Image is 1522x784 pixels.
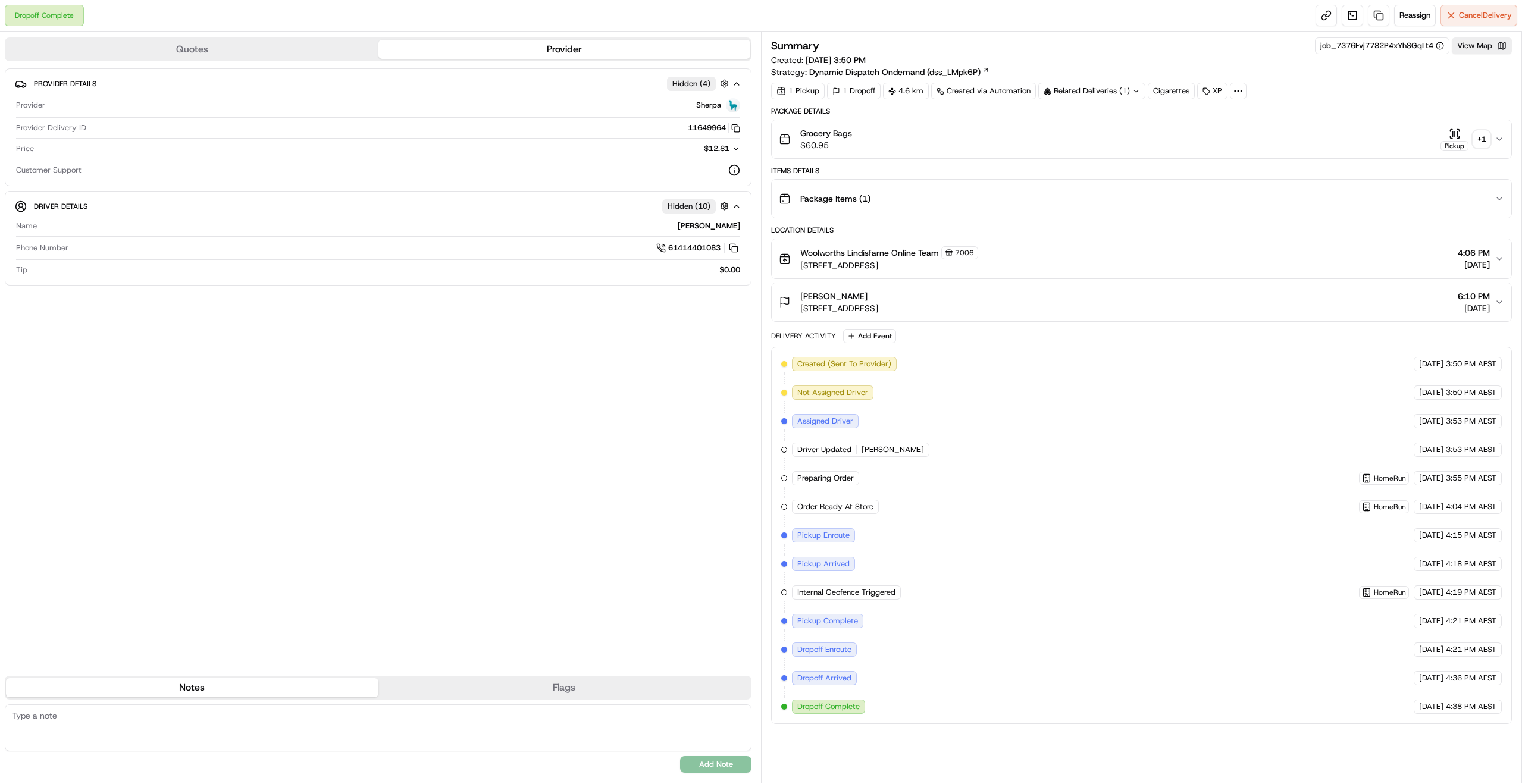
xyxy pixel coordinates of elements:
div: $0.00 [32,265,740,275]
span: [DATE] [1419,359,1443,369]
span: Woolworths Lindisfarne Online Team [800,247,939,259]
button: CancelDelivery [1440,5,1517,26]
span: [STREET_ADDRESS] [800,302,878,314]
span: 4:04 PM AEST [1446,501,1496,512]
span: 6:10 PM [1458,290,1490,302]
span: Dropoff Complete [797,701,860,712]
span: 3:53 PM AEST [1446,444,1496,455]
span: [DATE] [1419,473,1443,484]
span: HomeRun [1374,473,1406,483]
button: View Map [1452,37,1512,54]
span: [DATE] [1458,302,1490,314]
button: Flags [378,678,751,697]
div: Related Deliveries (1) [1038,83,1145,99]
span: Tip [16,265,27,275]
span: Grocery Bags [800,127,852,139]
button: Package Items (1) [772,180,1511,218]
div: [PERSON_NAME] [42,221,740,231]
div: 1 Dropoff [827,83,881,99]
div: Pickup [1440,141,1468,151]
span: Internal Geofence Triggered [797,587,895,598]
span: 3:50 PM AEST [1446,387,1496,398]
span: Driver Details [34,202,87,211]
div: 1 Pickup [771,83,825,99]
button: Driver DetailsHidden (10) [15,196,741,216]
span: [DATE] 3:50 PM [806,55,866,65]
span: 4:36 PM AEST [1446,673,1496,683]
span: Phone Number [16,243,68,253]
button: Hidden (4) [667,76,732,91]
div: 4.6 km [883,83,929,99]
button: Provider DetailsHidden (4) [15,74,741,93]
span: 7006 [955,248,974,258]
button: Pickup+1 [1440,128,1490,151]
button: Hidden (10) [662,199,732,214]
span: $60.95 [800,139,852,151]
span: Reassign [1399,10,1430,21]
span: 4:06 PM [1458,247,1490,259]
span: Provider Delivery ID [16,123,86,133]
span: Dynamic Dispatch Ondemand (dss_LMpk6P) [809,66,981,78]
div: Location Details [771,225,1512,235]
span: [PERSON_NAME] [800,290,868,302]
span: 3:53 PM AEST [1446,416,1496,427]
span: Name [16,221,37,231]
div: Strategy: [771,66,989,78]
span: 4:38 PM AEST [1446,701,1496,712]
span: Not Assigned Driver [797,387,868,398]
span: Dropoff Arrived [797,673,851,683]
span: [DATE] [1419,587,1443,598]
span: Hidden ( 10 ) [668,201,710,212]
span: 4:18 PM AEST [1446,559,1496,569]
div: Delivery Activity [771,331,836,341]
button: Add Event [843,329,896,343]
span: Price [16,143,34,154]
span: 61414401083 [668,243,721,253]
span: [DATE] [1419,416,1443,427]
span: Created: [771,54,866,66]
span: Preparing Order [797,473,854,484]
span: Customer Support [16,165,82,175]
span: Assigned Driver [797,416,853,427]
button: job_7376Fvj7782P4xYhSGqLt4 [1320,40,1444,51]
span: 4:21 PM AEST [1446,616,1496,626]
span: 3:55 PM AEST [1446,473,1496,484]
button: HomeRun [1362,588,1406,597]
div: XP [1197,83,1227,99]
a: Created via Automation [931,83,1036,99]
button: Provider [378,40,751,59]
span: Provider [16,100,45,111]
span: HomeRun [1374,502,1406,512]
button: Woolworths Lindisfarne Online Team7006[STREET_ADDRESS]4:06 PM[DATE] [772,239,1511,278]
span: Created (Sent To Provider) [797,359,891,369]
button: Grocery Bags$60.95Pickup+1 [772,120,1511,158]
span: Sherpa [696,100,721,111]
span: [PERSON_NAME] [862,444,924,455]
span: Pickup Arrived [797,559,850,569]
span: 3:50 PM AEST [1446,359,1496,369]
button: Pickup [1440,128,1468,151]
span: Hidden ( 4 ) [672,79,710,89]
div: Items Details [771,166,1512,175]
span: Driver Updated [797,444,851,455]
button: 11649964 [688,123,740,133]
span: [DATE] [1458,259,1490,271]
h3: Summary [771,40,819,51]
span: Dropoff Enroute [797,644,851,655]
span: [DATE] [1419,530,1443,541]
span: [DATE] [1419,644,1443,655]
span: [STREET_ADDRESS] [800,259,978,271]
button: Notes [6,678,378,697]
span: [DATE] [1419,559,1443,569]
span: Package Items ( 1 ) [800,193,870,205]
img: sherpa_logo.png [726,98,740,112]
div: Cigarettes [1148,83,1195,99]
span: [DATE] [1419,387,1443,398]
span: [DATE] [1419,501,1443,512]
div: + 1 [1473,131,1490,148]
div: Package Details [771,106,1512,116]
span: Pickup Enroute [797,530,850,541]
span: Provider Details [34,79,96,89]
